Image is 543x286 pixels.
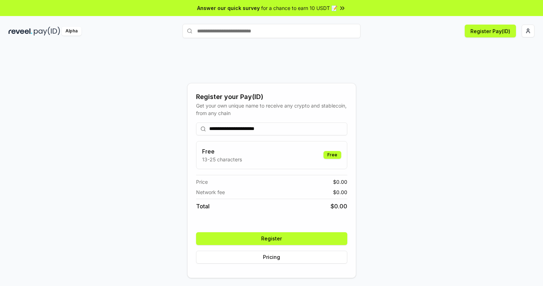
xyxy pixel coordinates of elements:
[261,4,337,12] span: for a chance to earn 10 USDT 📝
[196,178,208,186] span: Price
[62,27,81,36] div: Alpha
[331,202,347,210] span: $ 0.00
[323,151,341,159] div: Free
[465,25,516,37] button: Register Pay(ID)
[333,178,347,186] span: $ 0.00
[202,156,242,163] p: 13-25 characters
[196,251,347,264] button: Pricing
[196,232,347,245] button: Register
[9,27,32,36] img: reveel_dark
[333,188,347,196] span: $ 0.00
[196,92,347,102] div: Register your Pay(ID)
[34,27,60,36] img: pay_id
[197,4,260,12] span: Answer our quick survey
[202,147,242,156] h3: Free
[196,102,347,117] div: Get your own unique name to receive any crypto and stablecoin, from any chain
[196,188,225,196] span: Network fee
[196,202,210,210] span: Total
